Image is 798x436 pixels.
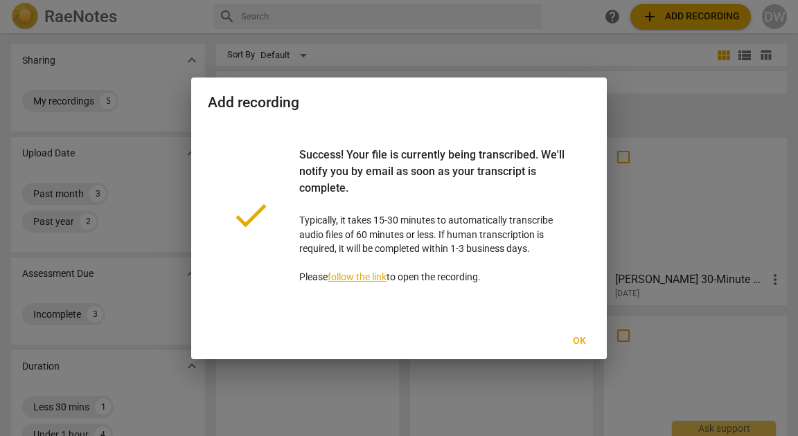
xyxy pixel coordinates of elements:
p: Typically, it takes 15-30 minutes to automatically transcribe audio files of 60 minutes or less. ... [299,147,568,284]
button: Ok [557,329,601,354]
a: follow the link [328,271,387,282]
div: Success! Your file is currently being transcribed. We'll notify you by email as soon as your tran... [299,147,568,213]
h2: Add recording [208,94,590,111]
span: Ok [568,334,590,348]
span: done [230,194,272,236]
